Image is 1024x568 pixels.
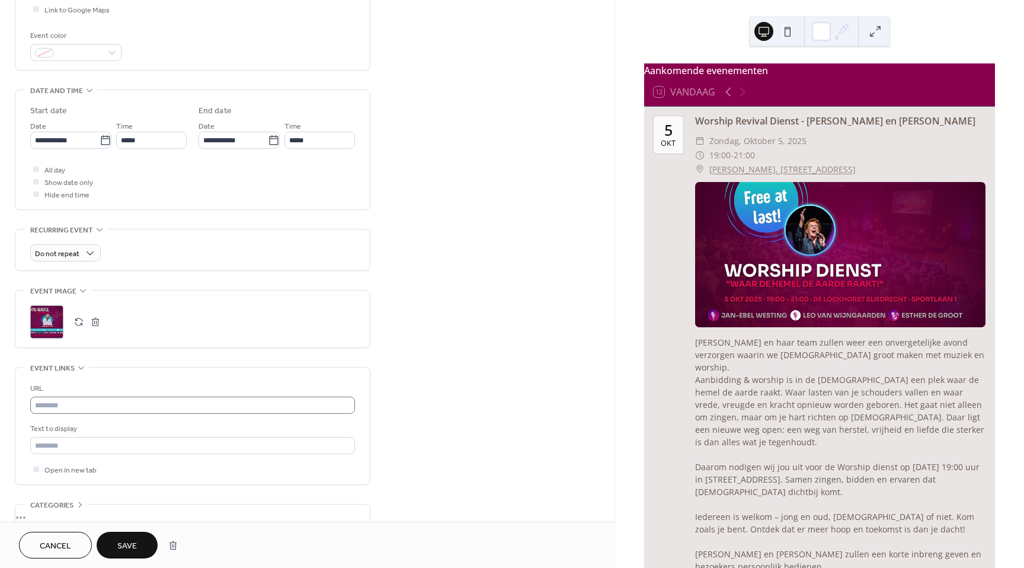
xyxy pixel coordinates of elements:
[117,540,137,553] span: Save
[664,123,673,138] div: 5
[44,4,110,17] span: Link to Google Maps
[40,540,71,553] span: Cancel
[734,148,755,162] span: 21:00
[695,162,705,177] div: ​
[30,30,119,42] div: Event color
[30,305,63,339] div: ;
[30,382,353,395] div: URL
[284,120,301,133] span: Time
[44,189,89,202] span: Hide end time
[30,285,76,298] span: Event image
[15,505,370,529] div: •••
[44,464,97,477] span: Open in new tab
[30,423,353,435] div: Text to display
[44,177,93,189] span: Show date only
[695,114,985,128] div: Worship Revival Dienst - [PERSON_NAME] en [PERSON_NAME]
[30,85,83,97] span: Date and time
[116,120,133,133] span: Time
[731,148,734,162] span: -
[30,120,46,133] span: Date
[199,105,232,117] div: End date
[35,247,79,261] span: Do not repeat
[19,532,92,559] button: Cancel
[30,224,93,237] span: Recurring event
[695,134,705,148] div: ​
[30,362,75,375] span: Event links
[30,105,67,117] div: Start date
[30,499,73,512] span: Categories
[661,140,676,148] div: okt
[644,63,995,78] div: Aankomende evenementen
[44,164,65,177] span: All day
[709,148,731,162] span: 19:00
[709,134,807,148] span: zondag, oktober 5, 2025
[709,162,856,177] a: [PERSON_NAME], [STREET_ADDRESS]
[199,120,215,133] span: Date
[695,148,705,162] div: ​
[97,532,158,559] button: Save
